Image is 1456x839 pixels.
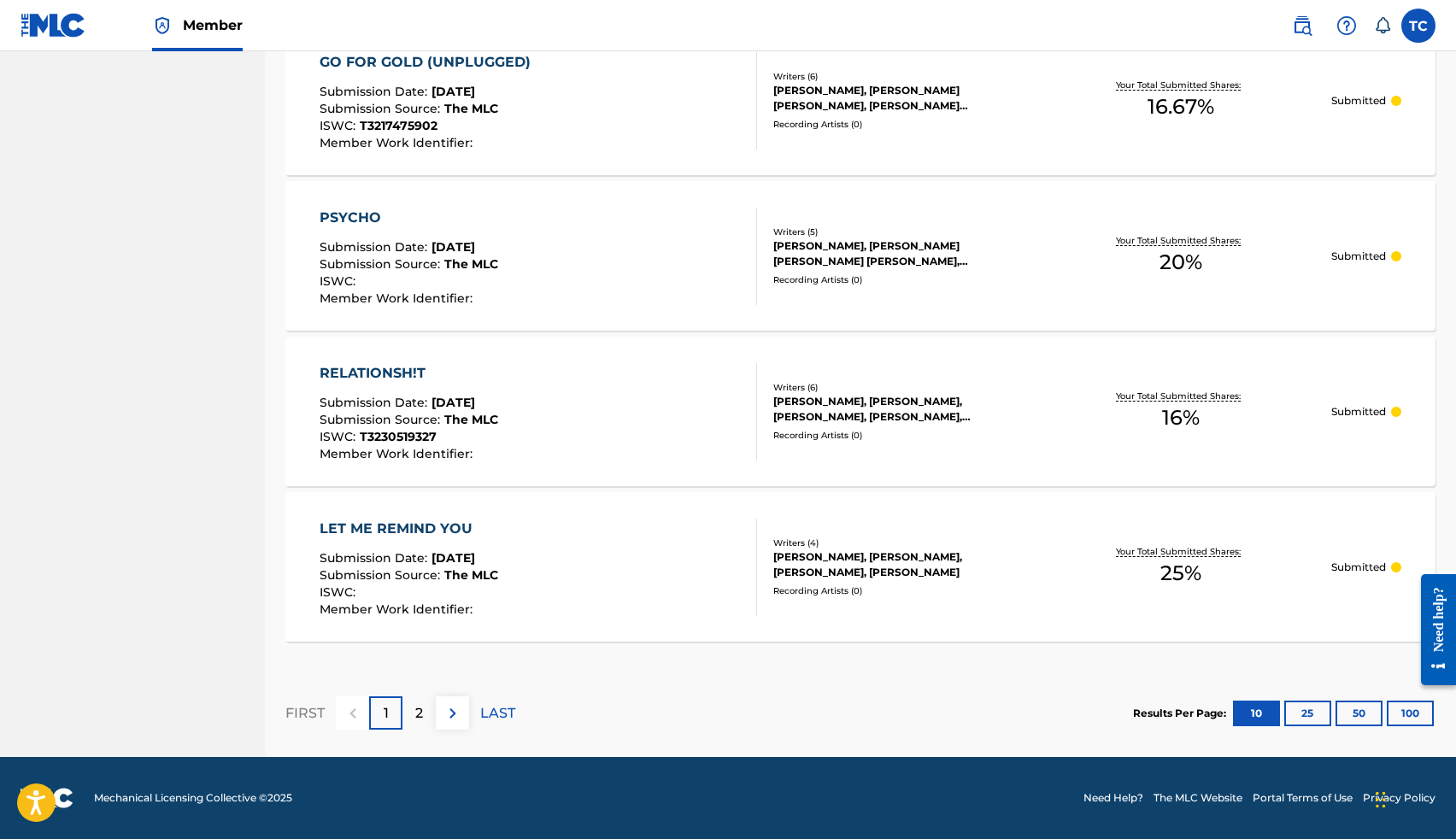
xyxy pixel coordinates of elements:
[432,550,475,566] span: [DATE]
[152,15,173,36] img: Top Rightsholder
[285,492,1435,642] a: LET ME REMIND YOUSubmission Date:[DATE]Submission Source:The MLCISWC:Member Work Identifier:Write...
[285,703,325,724] p: FIRST
[1284,701,1331,726] button: 25
[94,790,292,806] span: Mechanical Licensing Collective © 2025
[320,519,498,539] div: LET ME REMIND YOU
[773,429,1030,442] div: Recording Artists ( 0 )
[444,101,498,116] span: The MLC
[773,118,1030,131] div: Recording Artists ( 0 )
[285,181,1435,331] a: PSYCHOSubmission Date:[DATE]Submission Source:The MLCISWC:Member Work Identifier:Writers (5)[PERS...
[320,239,432,255] span: Submission Date :
[1160,558,1201,589] span: 25 %
[773,537,1030,549] div: Writers ( 4 )
[773,70,1030,83] div: Writers ( 6 )
[21,13,86,38] img: MLC Logo
[1285,9,1319,43] a: Public Search
[320,208,498,228] div: PSYCHO
[1116,390,1245,402] p: Your Total Submitted Shares:
[1160,247,1202,278] span: 20 %
[773,549,1030,580] div: [PERSON_NAME], [PERSON_NAME], [PERSON_NAME], [PERSON_NAME]
[1374,17,1391,34] div: Notifications
[183,15,243,35] span: Member
[320,395,432,410] span: Submission Date :
[1116,79,1245,91] p: Your Total Submitted Shares:
[415,703,423,724] p: 2
[1401,9,1435,43] div: User Menu
[480,703,515,724] p: LAST
[320,550,432,566] span: Submission Date :
[1330,9,1364,43] div: Help
[1133,706,1230,721] p: Results Per Page:
[1387,701,1434,726] button: 100
[320,567,444,583] span: Submission Source :
[1253,790,1353,806] a: Portal Terms of Use
[1331,404,1386,419] p: Submitted
[773,238,1030,269] div: [PERSON_NAME], [PERSON_NAME] [PERSON_NAME] [PERSON_NAME], [PERSON_NAME], [PERSON_NAME]
[432,84,475,99] span: [DATE]
[432,239,475,255] span: [DATE]
[773,584,1030,597] div: Recording Artists ( 0 )
[1371,757,1456,839] iframe: Chat Widget
[320,118,360,133] span: ISWC :
[1233,701,1280,726] button: 10
[773,381,1030,394] div: Writers ( 6 )
[1336,15,1357,36] img: help
[320,84,432,99] span: Submission Date :
[773,83,1030,114] div: [PERSON_NAME], [PERSON_NAME] [PERSON_NAME], [PERSON_NAME] [PERSON_NAME] [PERSON_NAME] [PERSON_NAM...
[773,273,1030,286] div: Recording Artists ( 0 )
[773,226,1030,238] div: Writers ( 5 )
[1116,234,1245,247] p: Your Total Submitted Shares:
[320,429,360,444] span: ISWC :
[320,446,477,461] span: Member Work Identifier :
[1408,560,1456,698] iframe: Resource Center
[1331,560,1386,575] p: Submitted
[444,412,498,427] span: The MLC
[1292,15,1312,36] img: search
[1336,701,1383,726] button: 50
[320,363,498,384] div: RELATIONSH!T
[320,273,360,289] span: ISWC :
[1148,91,1214,122] span: 16.67 %
[21,788,73,808] img: logo
[285,26,1435,175] a: GO FOR GOLD (UNPLUGGED)Submission Date:[DATE]Submission Source:The MLCISWC:T3217475902Member Work...
[1363,790,1435,806] a: Privacy Policy
[443,703,463,724] img: right
[360,118,437,133] span: T3217475902
[444,256,498,272] span: The MLC
[1331,93,1386,109] p: Submitted
[432,395,475,410] span: [DATE]
[384,703,389,724] p: 1
[1116,545,1245,558] p: Your Total Submitted Shares:
[1376,774,1386,825] div: Drag
[320,52,539,73] div: GO FOR GOLD (UNPLUGGED)
[320,584,360,600] span: ISWC :
[1083,790,1143,806] a: Need Help?
[320,256,444,272] span: Submission Source :
[285,337,1435,486] a: RELATIONSH!TSubmission Date:[DATE]Submission Source:The MLCISWC:T3230519327Member Work Identifier...
[320,101,444,116] span: Submission Source :
[1331,249,1386,264] p: Submitted
[773,394,1030,425] div: [PERSON_NAME], [PERSON_NAME], [PERSON_NAME], [PERSON_NAME], [PERSON_NAME], [PERSON_NAME] [PERSON_...
[320,135,477,150] span: Member Work Identifier :
[444,567,498,583] span: The MLC
[320,412,444,427] span: Submission Source :
[1162,402,1200,433] span: 16 %
[320,290,477,306] span: Member Work Identifier :
[1154,790,1242,806] a: The MLC Website
[320,601,477,617] span: Member Work Identifier :
[360,429,437,444] span: T3230519327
